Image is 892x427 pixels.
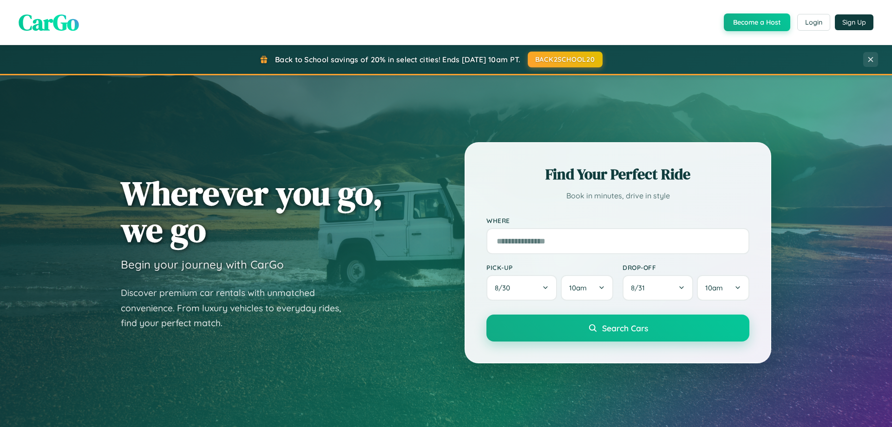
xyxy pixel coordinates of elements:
button: Search Cars [486,315,749,342]
button: 10am [697,275,749,301]
h1: Wherever you go, we go [121,175,383,248]
button: 10am [561,275,613,301]
p: Discover premium car rentals with unmatched convenience. From luxury vehicles to everyday rides, ... [121,285,353,331]
h2: Find Your Perfect Ride [486,164,749,184]
button: BACK2SCHOOL20 [528,52,603,67]
h3: Begin your journey with CarGo [121,257,284,271]
span: 10am [569,283,587,292]
span: 8 / 30 [495,283,515,292]
span: 10am [705,283,723,292]
label: Pick-up [486,263,613,271]
span: Search Cars [602,323,648,333]
button: 8/30 [486,275,557,301]
button: Become a Host [724,13,790,31]
span: CarGo [19,7,79,38]
span: Back to School savings of 20% in select cities! Ends [DATE] 10am PT. [275,55,520,64]
label: Drop-off [623,263,749,271]
label: Where [486,217,749,224]
p: Book in minutes, drive in style [486,189,749,203]
button: Sign Up [835,14,873,30]
button: 8/31 [623,275,693,301]
span: 8 / 31 [631,283,649,292]
button: Login [797,14,830,31]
